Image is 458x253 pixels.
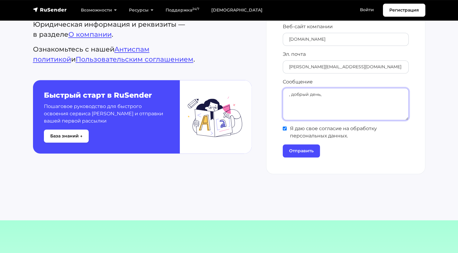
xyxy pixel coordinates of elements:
a: О компании [68,30,112,39]
h5: Быстрый старт в RuSender [44,91,165,100]
a: Поддержка24/7 [160,4,205,16]
label: Эл. почта [283,51,306,58]
a: Ресурсы [123,4,160,16]
p: Пошаговое руководство для быстрого освоения сервиса [PERSON_NAME] и отправки вашей первой рассылки [44,103,165,125]
input: Отправить [283,144,320,157]
button: База знаний → [44,130,89,143]
a: Возможности [75,4,123,16]
input: Я даю свое согласие на обработку персональных данных. [283,126,287,130]
a: Быстрый старт в RuSender Пошаговое руководство для быстрого освоения сервиса [PERSON_NAME] и отпр... [33,80,252,153]
sup: 24/7 [192,7,199,11]
img: RuSender [33,7,67,13]
a: Регистрация [383,4,425,17]
span: Я даю свое согласие на обработку персональных данных. [283,125,409,140]
label: Веб-сайт компании [283,23,333,30]
p: Ознакомьтесь с нашей и . [33,44,252,64]
a: Aнтиспам политикой [33,45,150,63]
p: Юридическая информация и реквизиты — в разделе . [33,19,252,39]
a: Войти [354,4,380,16]
a: Пользовательским соглашением [76,55,193,63]
a: [DEMOGRAPHIC_DATA] [205,4,269,16]
label: Сообщение [283,78,313,86]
